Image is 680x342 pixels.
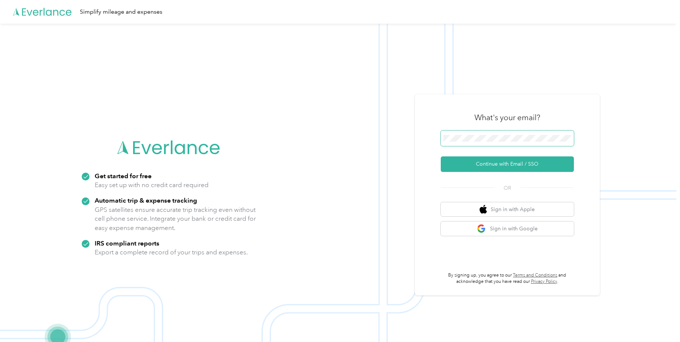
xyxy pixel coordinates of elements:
span: OR [494,184,520,192]
a: Privacy Policy [531,279,557,284]
img: apple logo [480,205,487,214]
button: Continue with Email / SSO [441,156,574,172]
p: By signing up, you agree to our and acknowledge that you have read our . [441,272,574,285]
strong: IRS compliant reports [95,239,159,247]
div: Simplify mileage and expenses [80,7,162,17]
button: apple logoSign in with Apple [441,202,574,217]
strong: Get started for free [95,172,152,180]
button: google logoSign in with Google [441,221,574,236]
strong: Automatic trip & expense tracking [95,196,197,204]
img: google logo [477,224,486,233]
p: GPS satellites ensure accurate trip tracking even without cell phone service. Integrate your bank... [95,205,256,233]
p: Export a complete record of your trips and expenses. [95,248,248,257]
p: Easy set up with no credit card required [95,180,209,190]
a: Terms and Conditions [513,272,557,278]
h3: What's your email? [474,112,540,123]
